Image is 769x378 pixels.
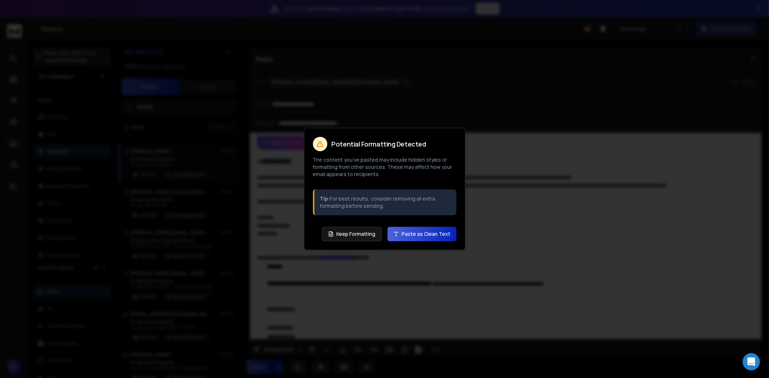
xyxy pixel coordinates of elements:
button: Paste as Clean Text [388,227,456,241]
div: Open Intercom Messenger [743,353,760,370]
button: Keep Formatting [322,227,382,241]
strong: Tip: [320,195,330,202]
h2: Potential Formatting Detected [332,141,426,147]
p: The content you've pasted may include hidden styles or formatting from other sources. These may a... [313,156,456,178]
p: For best results, consider removing all extra formatting before sending. [320,195,451,210]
